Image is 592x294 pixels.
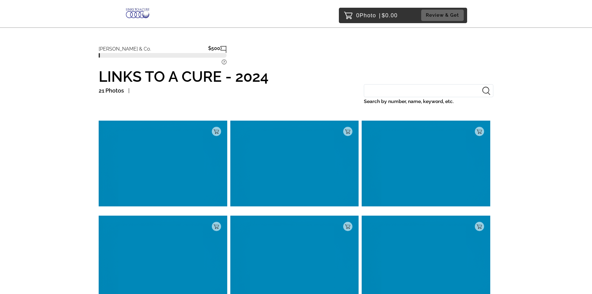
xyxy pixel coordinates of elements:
[125,7,151,21] img: Snapphound Logo
[360,10,376,20] span: Photo
[99,86,124,96] p: 21 Photos
[230,121,359,206] img: null_blue.6d0957a7.png
[99,69,493,84] h1: LINKS TO A CURE - 2024
[421,10,466,21] a: Review & Get
[99,121,227,206] img: null_blue.6d0957a7.png
[223,60,225,64] tspan: ?
[208,46,220,53] p: $500
[356,10,398,20] p: 0 $0.00
[364,97,493,106] label: Search by number, name, keyword, etc.
[99,43,151,52] p: [PERSON_NAME] & Co.
[379,12,381,19] span: |
[362,121,490,206] img: null_blue.6d0957a7.png
[421,10,464,21] button: Review & Get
